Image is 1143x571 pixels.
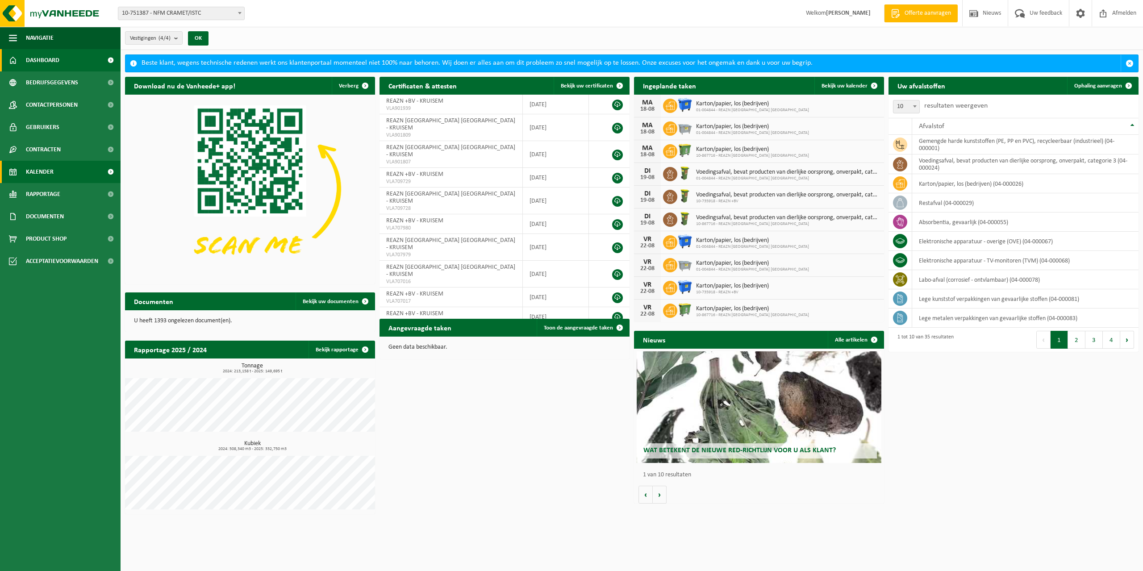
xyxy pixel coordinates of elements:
td: [DATE] [523,288,589,307]
button: 4 [1103,331,1120,349]
span: Karton/papier, los (bedrijven) [696,260,809,267]
span: REAZN +BV - KRUISEM [386,98,443,104]
span: 10-867716 - REAZN [GEOGRAPHIC_DATA] [GEOGRAPHIC_DATA] [696,153,809,158]
div: DI [638,190,656,197]
span: VLA901809 [386,132,516,139]
span: 10-867716 - REAZN [GEOGRAPHIC_DATA] [GEOGRAPHIC_DATA] [696,313,809,318]
button: Verberg [332,77,374,95]
span: 01-004844 - REAZN [GEOGRAPHIC_DATA] [GEOGRAPHIC_DATA] [696,108,809,113]
button: 1 [1051,331,1068,349]
label: resultaten weergeven [924,102,988,109]
span: Wat betekent de nieuwe RED-richtlijn voor u als klant? [643,447,836,454]
span: Karton/papier, los (bedrijven) [696,283,769,290]
span: Karton/papier, los (bedrijven) [696,146,809,153]
span: Voedingsafval, bevat producten van dierlijke oorsprong, onverpakt, categorie 3 [696,192,880,199]
h2: Documenten [125,292,182,310]
div: VR [638,304,656,311]
div: 22-08 [638,266,656,272]
span: REAZN [GEOGRAPHIC_DATA] [GEOGRAPHIC_DATA] - KRUISEM [386,237,515,251]
button: Vestigingen(4/4) [125,31,183,45]
a: Bekijk uw documenten [296,292,374,310]
h2: Uw afvalstoffen [889,77,954,94]
div: MA [638,122,656,129]
td: lege metalen verpakkingen van gevaarlijke stoffen (04-000083) [912,308,1139,328]
span: VLA707017 [386,298,516,305]
h3: Tonnage [129,363,375,374]
span: Bekijk uw certificaten [561,83,613,89]
span: Bekijk uw kalender [822,83,868,89]
div: VR [638,258,656,266]
h3: Kubiek [129,441,375,451]
span: VLA707979 [386,251,516,258]
td: [DATE] [523,234,589,261]
button: 2 [1068,331,1085,349]
span: 01-004844 - REAZN [GEOGRAPHIC_DATA] [GEOGRAPHIC_DATA] [696,244,809,250]
td: [DATE] [523,214,589,234]
h2: Aangevraagde taken [380,319,460,336]
span: VLA709728 [386,205,516,212]
a: Alle artikelen [828,331,883,349]
img: WB-0060-HPE-GN-50 [677,211,692,226]
div: VR [638,236,656,243]
a: Bekijk uw kalender [814,77,883,95]
span: Vestigingen [130,32,171,45]
td: labo-afval (corrosief - ontvlambaar) (04-000078) [912,270,1139,289]
img: WB-2500-GAL-GY-01 [677,120,692,135]
span: Navigatie [26,27,54,49]
span: Acceptatievoorwaarden [26,250,98,272]
span: REAZN [GEOGRAPHIC_DATA] [GEOGRAPHIC_DATA] - KRUISEM [386,191,515,204]
a: Wat betekent de nieuwe RED-richtlijn voor u als klant? [637,351,882,463]
div: 18-08 [638,129,656,135]
span: Offerte aanvragen [902,9,953,18]
span: VLA901807 [386,158,516,166]
span: Karton/papier, los (bedrijven) [696,123,809,130]
button: Volgende [653,486,667,504]
img: WB-1100-HPE-BE-01 [677,97,692,113]
a: Bekijk uw certificaten [554,77,629,95]
span: REAZN +BV - KRUISEM [386,217,443,224]
span: 10-751387 - NFM CRAMET/ISTC [118,7,245,20]
div: MA [638,145,656,152]
button: Previous [1036,331,1051,349]
span: 2024: 508,340 m3 - 2025: 332,750 m3 [129,447,375,451]
td: voedingsafval, bevat producten van dierlijke oorsprong, onverpakt, categorie 3 (04-000024) [912,154,1139,174]
div: MA [638,99,656,106]
td: [DATE] [523,114,589,141]
td: absorbentia, gevaarlijk (04-000055) [912,213,1139,232]
h2: Rapportage 2025 / 2024 [125,341,216,358]
div: 1 tot 10 van 35 resultaten [893,330,954,350]
span: 10-735918 - REAZN +BV [696,199,880,204]
span: Karton/papier, los (bedrijven) [696,237,809,244]
div: 22-08 [638,311,656,317]
span: Bedrijfsgegevens [26,71,78,94]
span: 10-751387 - NFM CRAMET/ISTC [118,7,244,20]
img: Download de VHEPlus App [125,95,375,282]
div: 22-08 [638,243,656,249]
span: VLA709729 [386,178,516,185]
img: WB-0060-HPE-GN-50 [677,166,692,181]
td: [DATE] [523,95,589,114]
span: REAZN [GEOGRAPHIC_DATA] [GEOGRAPHIC_DATA] - KRUISEM [386,264,515,278]
h2: Nieuws [634,331,674,348]
span: Kalender [26,161,54,183]
span: Voedingsafval, bevat producten van dierlijke oorsprong, onverpakt, categorie 3 [696,214,880,221]
span: REAZN [GEOGRAPHIC_DATA] [GEOGRAPHIC_DATA] - KRUISEM [386,144,515,158]
a: Bekijk rapportage [309,341,374,358]
span: 10-735918 - REAZN +BV [696,290,769,295]
div: DI [638,167,656,175]
span: Contracten [26,138,61,161]
a: Offerte aanvragen [884,4,958,22]
span: 10 [893,100,920,113]
span: Dashboard [26,49,59,71]
span: Toon de aangevraagde taken [544,325,613,331]
img: WB-1100-HPE-BE-01 [677,279,692,295]
a: Ophaling aanvragen [1067,77,1138,95]
h2: Download nu de Vanheede+ app! [125,77,244,94]
span: 10 [893,100,919,113]
div: 19-08 [638,175,656,181]
div: 19-08 [638,220,656,226]
span: 01-004844 - REAZN [GEOGRAPHIC_DATA] [GEOGRAPHIC_DATA] [696,176,880,181]
td: [DATE] [523,188,589,214]
span: Karton/papier, los (bedrijven) [696,100,809,108]
td: elektronische apparatuur - overige (OVE) (04-000067) [912,232,1139,251]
